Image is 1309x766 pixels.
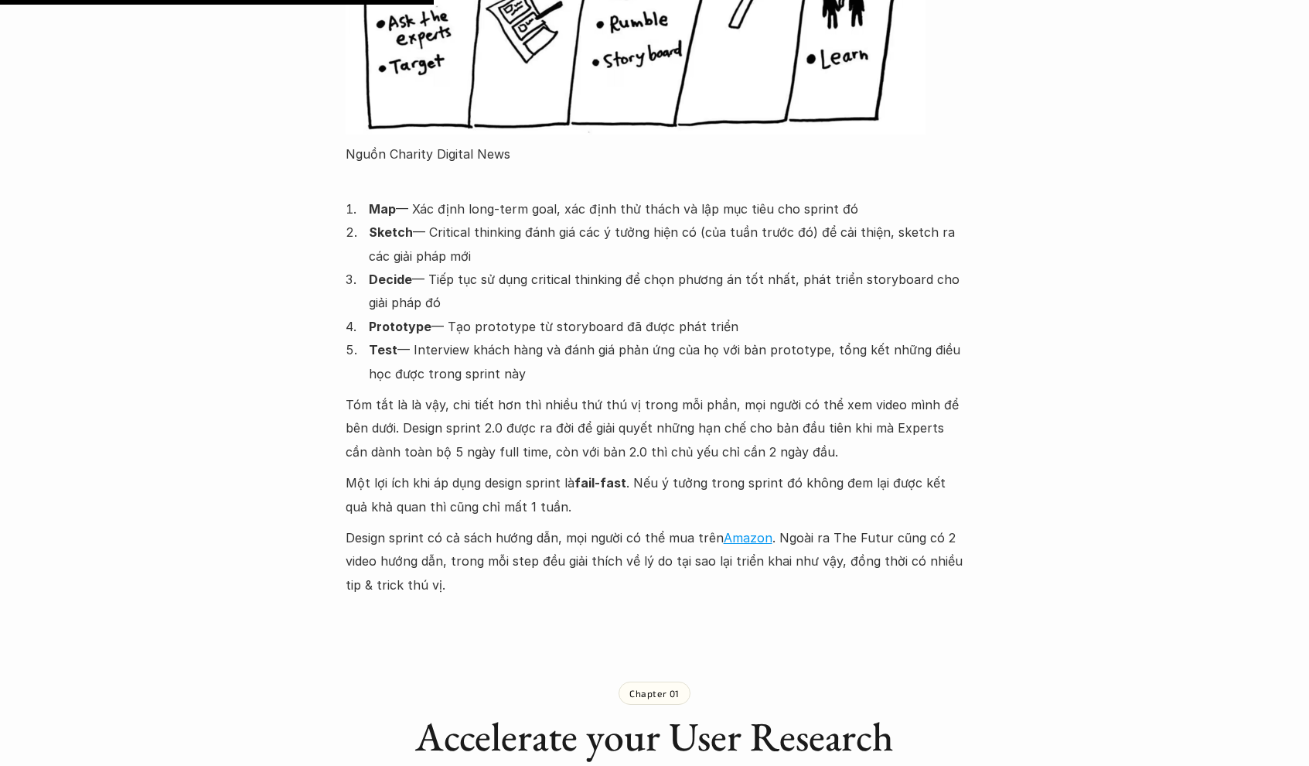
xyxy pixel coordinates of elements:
a: Amazon [724,530,772,545]
strong: fail-fast [574,475,626,491]
p: Design sprint có cả sách hướng dẫn, mọi người có thể mua trên . Ngoài ra The Futur cũng có 2 vide... [346,526,964,597]
strong: Map [369,201,396,217]
strong: Test [369,342,397,357]
strong: Sketch [369,224,413,240]
p: Tóm tắt là là vậy, chi tiết hơn thì nhiều thứ thú vị trong mỗi phần, mọi người có thể xem video m... [346,393,964,463]
strong: Decide [369,272,412,287]
p: Chapter 01 [629,688,680,699]
p: — Tiếp tục sử dụng critical thinking để chọn phương án tốt nhất, phát triển storyboard cho giải p... [369,268,964,315]
p: Nguồn Charity Digital News [346,142,964,166]
p: — Tạo prototype từ storyboard đã được phát triển [369,315,964,338]
p: — Xác định long-term goal, xác định thử thách và lập mục tiêu cho sprint đó [369,197,964,221]
strong: Prototype [369,319,431,334]
p: Một lợi ích khi áp dụng design sprint là . Nếu ý tưởng trong sprint đó không đem lại được kết quả... [346,471,964,518]
p: — Critical thinking đánh giá các ý tưởng hiện có (của tuần trước đó) để cải thiện, sketch ra các ... [369,221,964,268]
p: — Interview khách hàng và đánh giá phản ứng của họ với bản prototype, tổng kết những điều học đượ... [369,338,964,385]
